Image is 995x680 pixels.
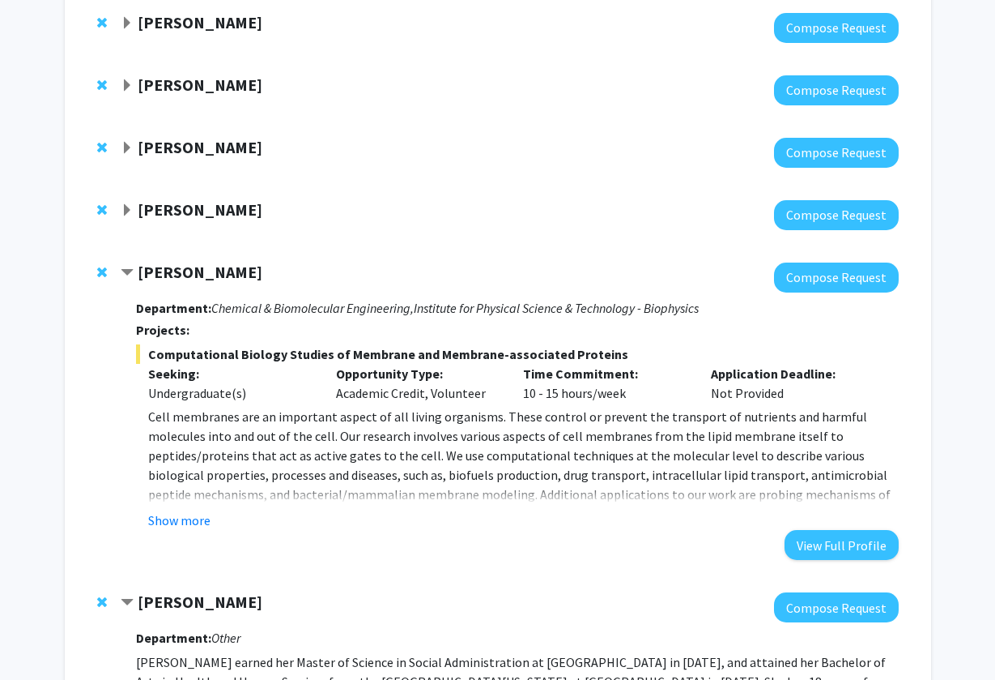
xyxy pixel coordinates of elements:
[138,199,262,220] strong: [PERSON_NAME]
[414,300,699,316] i: Institute for Physical Science & Technology - Biophysics
[211,300,414,316] i: Chemical & Biomolecular Engineering,
[774,263,899,293] button: Compose Request to Jeffery Klauda
[136,344,898,364] span: Computational Biology Studies of Membrane and Membrane-associated Proteins
[97,596,107,609] span: Remove Amy Billing from bookmarks
[148,383,312,403] div: Undergraduate(s)
[511,364,699,403] div: 10 - 15 hours/week
[148,407,898,562] p: Cell membranes are an important aspect of all living organisms. These control or prevent the tran...
[121,17,134,30] span: Expand Heather Wipfli Bookmark
[97,16,107,29] span: Remove Heather Wipfli from bookmarks
[774,13,899,43] button: Compose Request to Heather Wipfli
[121,597,134,609] span: Contract Amy Billing Bookmark
[136,300,211,316] strong: Department:
[138,12,262,32] strong: [PERSON_NAME]
[121,142,134,155] span: Expand Joseph Dien Bookmark
[121,204,134,217] span: Expand Nathaniel Pearl Bookmark
[148,511,210,530] button: Show more
[336,364,500,383] p: Opportunity Type:
[136,630,211,646] strong: Department:
[211,630,240,646] i: Other
[523,364,687,383] p: Time Commitment:
[138,262,262,282] strong: [PERSON_NAME]
[774,200,899,230] button: Compose Request to Nathaniel Pearl
[148,364,312,383] p: Seeking:
[97,203,107,216] span: Remove Nathaniel Pearl from bookmarks
[121,79,134,92] span: Expand Alexander Shackman Bookmark
[12,607,69,668] iframe: Chat
[711,364,874,383] p: Application Deadline:
[97,79,107,92] span: Remove Alexander Shackman from bookmarks
[97,266,107,279] span: Remove Jeffery Klauda from bookmarks
[138,592,262,612] strong: [PERSON_NAME]
[138,75,262,95] strong: [PERSON_NAME]
[774,75,899,105] button: Compose Request to Alexander Shackman
[97,141,107,154] span: Remove Joseph Dien from bookmarks
[774,592,899,622] button: Compose Request to Amy Billing
[324,364,512,403] div: Academic Credit, Volunteer
[136,322,189,338] strong: Projects:
[774,138,899,168] button: Compose Request to Joseph Dien
[785,530,899,560] button: View Full Profile
[699,364,887,403] div: Not Provided
[121,267,134,280] span: Contract Jeffery Klauda Bookmark
[138,137,262,157] strong: [PERSON_NAME]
